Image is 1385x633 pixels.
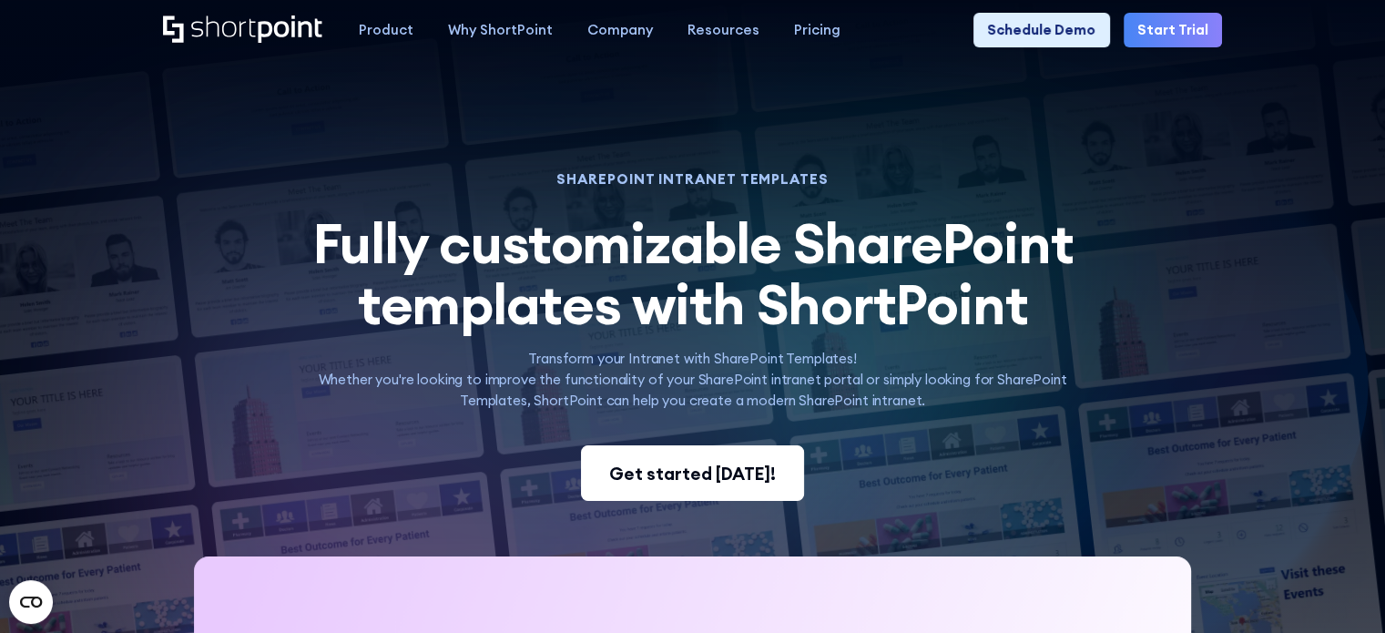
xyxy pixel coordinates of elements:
[687,20,759,41] div: Resources
[1124,13,1222,47] a: Start Trial
[794,20,840,41] div: Pricing
[670,13,777,47] a: Resources
[341,13,431,47] a: Product
[288,173,1098,186] h1: SHAREPOINT INTRANET TEMPLATES
[359,20,413,41] div: Product
[777,13,858,47] a: Pricing
[312,208,1074,339] span: Fully customizable SharePoint templates with ShortPoint
[1058,423,1385,633] iframe: Chat Widget
[431,13,570,47] a: Why ShortPoint
[448,20,553,41] div: Why ShortPoint
[570,13,670,47] a: Company
[973,13,1109,47] a: Schedule Demo
[609,461,776,487] div: Get started [DATE]!
[9,580,53,624] button: Open CMP widget
[581,445,805,501] a: Get started [DATE]!
[587,20,653,41] div: Company
[163,15,324,46] a: Home
[288,349,1098,411] p: Transform your Intranet with SharePoint Templates! Whether you're looking to improve the function...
